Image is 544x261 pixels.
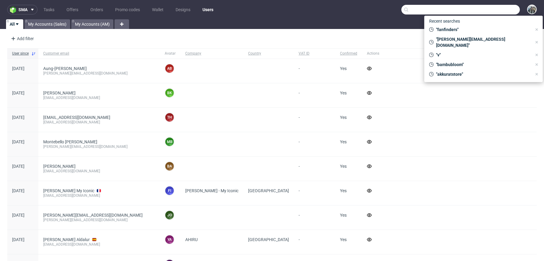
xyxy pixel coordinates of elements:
div: [PERSON_NAME][EMAIL_ADDRESS][DOMAIN_NAME] [43,144,155,149]
a: Montebello [PERSON_NAME] [43,139,97,144]
span: - [299,164,300,169]
span: Avatar [165,51,176,56]
span: [DATE] [12,115,24,120]
span: - [299,188,300,193]
div: [EMAIL_ADDRESS][DOMAIN_NAME] [43,120,155,125]
span: - [299,115,300,120]
span: Company [185,51,238,56]
span: Customer email [43,51,155,56]
span: AHIRU [185,237,198,242]
span: Confirmed [340,51,357,56]
span: Yes [340,115,347,120]
a: [PERSON_NAME] Aldalur [43,237,90,242]
span: [DATE] [12,213,24,218]
a: My Accounts (Sales) [24,19,70,29]
div: [EMAIL_ADDRESS][DOMAIN_NAME] [43,169,155,173]
span: [DATE] [12,164,24,169]
span: Yes [340,188,347,193]
figcaption: jo [165,211,174,219]
span: "bambubloom" [434,62,532,68]
span: [DATE] [12,237,24,242]
span: [DATE] [12,66,24,71]
span: Actions [367,51,379,56]
span: [GEOGRAPHIC_DATA] [248,237,289,242]
span: [DATE] [12,91,24,95]
a: My Accounts (AM) [71,19,113,29]
span: Yes [340,66,347,71]
a: [PERSON_NAME][EMAIL_ADDRESS][DOMAIN_NAME] [43,213,143,218]
span: [DATE] [12,139,24,144]
span: sma [18,8,28,12]
button: sma [7,5,37,14]
figcaption: BA [165,162,174,170]
figcaption: th [165,113,174,122]
a: Tasks [40,5,58,14]
span: VAT ID [299,51,330,56]
span: "akkuratstore" [434,71,532,77]
span: Country [248,51,289,56]
span: "[PERSON_NAME][EMAIL_ADDRESS][DOMAIN_NAME]" [434,36,532,48]
span: Recent searches [427,16,462,26]
span: - [299,91,300,95]
a: [PERSON_NAME] My Iconic [43,188,94,193]
span: [GEOGRAPHIC_DATA] [248,188,289,193]
span: Yes [340,91,347,95]
a: Users [199,5,217,14]
figcaption: AB [165,64,174,73]
span: Yes [340,213,347,218]
a: [PERSON_NAME] [43,91,76,95]
a: Promo codes [112,5,144,14]
a: Orders [87,5,107,14]
div: [PERSON_NAME][EMAIL_ADDRESS][DOMAIN_NAME] [43,71,155,76]
span: Yes [340,237,347,242]
span: "fanfinders" [434,27,532,33]
span: [DATE] [12,188,24,193]
a: [PERSON_NAME] [43,164,76,169]
a: All [6,19,23,29]
figcaption: BK [165,89,174,97]
figcaption: FI [165,186,174,195]
div: [EMAIL_ADDRESS][DOMAIN_NAME] [43,95,155,100]
span: Yes [340,164,347,169]
div: [EMAIL_ADDRESS][DOMAIN_NAME] [43,242,155,247]
a: Offers [63,5,82,14]
div: [PERSON_NAME][EMAIL_ADDRESS][DOMAIN_NAME] [43,218,155,222]
figcaption: MB [165,138,174,146]
div: Add filter [8,34,35,43]
img: logo [10,6,18,13]
figcaption: YA [165,235,174,244]
div: [EMAIL_ADDRESS][DOMAIN_NAME] [43,193,155,198]
span: User since [12,51,29,56]
span: Yes [340,139,347,144]
span: - [299,66,300,71]
span: "v" [434,52,532,58]
span: - [299,139,300,144]
a: Wallet [148,5,167,14]
a: Aung-[PERSON_NAME] [43,66,87,71]
a: [EMAIL_ADDRESS][DOMAIN_NAME] [43,115,110,120]
a: Designs [172,5,194,14]
span: - [299,237,300,242]
span: [PERSON_NAME] - My Iconic [185,188,238,193]
img: Zeniuk Magdalena [528,5,536,14]
span: - [299,213,300,218]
